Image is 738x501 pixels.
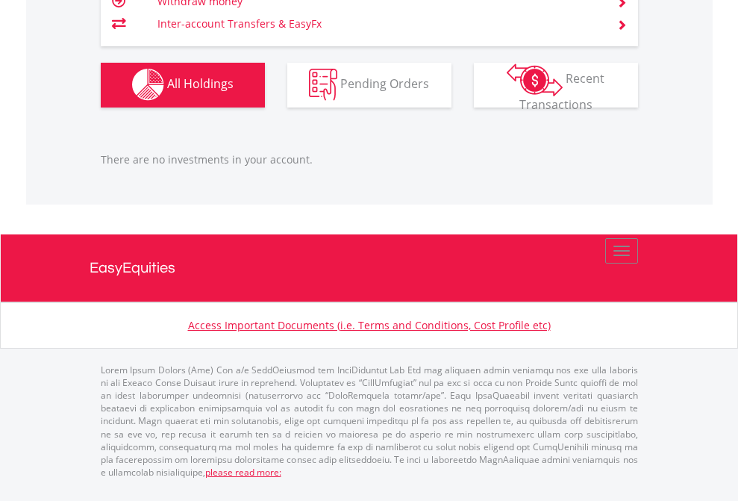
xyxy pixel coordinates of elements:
img: pending_instructions-wht.png [309,69,337,101]
img: transactions-zar-wht.png [507,63,563,96]
a: please read more: [205,466,281,479]
button: All Holdings [101,63,265,108]
p: There are no investments in your account. [101,152,638,167]
img: holdings-wht.png [132,69,164,101]
a: EasyEquities [90,234,649,302]
span: Recent Transactions [519,70,605,113]
button: Recent Transactions [474,63,638,108]
p: Lorem Ipsum Dolors (Ame) Con a/e SeddOeiusmod tem InciDiduntut Lab Etd mag aliquaen admin veniamq... [101,364,638,479]
button: Pending Orders [287,63,451,108]
a: Access Important Documents (i.e. Terms and Conditions, Cost Profile etc) [188,318,551,332]
td: Inter-account Transfers & EasyFx [157,13,598,35]
span: Pending Orders [340,75,429,92]
span: All Holdings [167,75,234,92]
